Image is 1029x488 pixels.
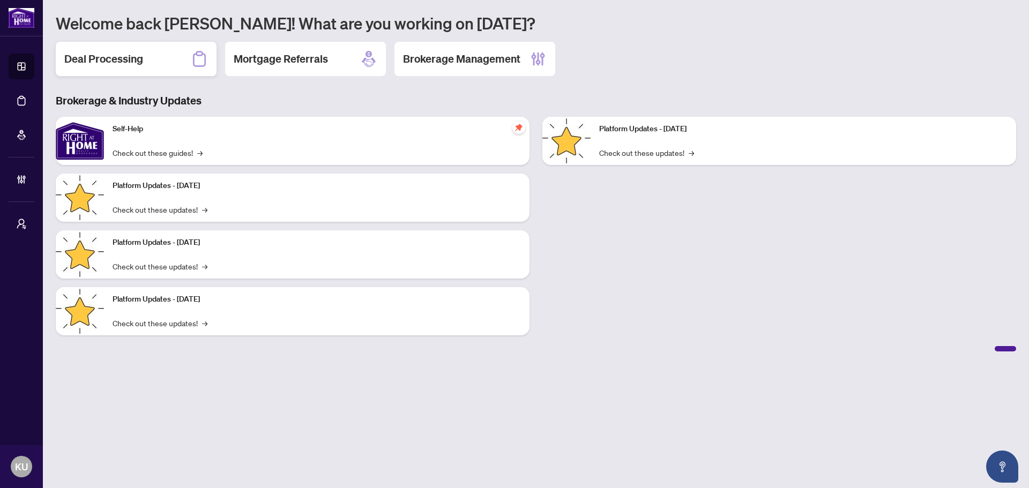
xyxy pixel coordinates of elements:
span: → [202,204,207,215]
span: pushpin [512,121,525,134]
span: → [197,147,203,159]
p: Platform Updates - [DATE] [113,180,521,192]
a: Check out these updates!→ [599,147,694,159]
p: Platform Updates - [DATE] [599,123,1008,135]
img: Platform Updates - September 16, 2025 [56,174,104,222]
h3: Brokerage & Industry Updates [56,93,1016,108]
span: → [202,317,207,329]
button: Open asap [986,451,1018,483]
img: Platform Updates - July 21, 2025 [56,230,104,279]
a: Check out these updates!→ [113,317,207,329]
p: Self-Help [113,123,521,135]
span: → [202,260,207,272]
span: → [689,147,694,159]
img: Platform Updates - June 23, 2025 [542,117,591,165]
span: KU [15,459,28,474]
h1: Welcome back [PERSON_NAME]! What are you working on [DATE]? [56,13,1016,33]
span: user-switch [16,219,27,229]
h2: Mortgage Referrals [234,51,328,66]
a: Check out these updates!→ [113,204,207,215]
img: Platform Updates - July 8, 2025 [56,287,104,335]
a: Check out these guides!→ [113,147,203,159]
a: Check out these updates!→ [113,260,207,272]
img: Self-Help [56,117,104,165]
h2: Brokerage Management [403,51,520,66]
p: Platform Updates - [DATE] [113,237,521,249]
p: Platform Updates - [DATE] [113,294,521,305]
